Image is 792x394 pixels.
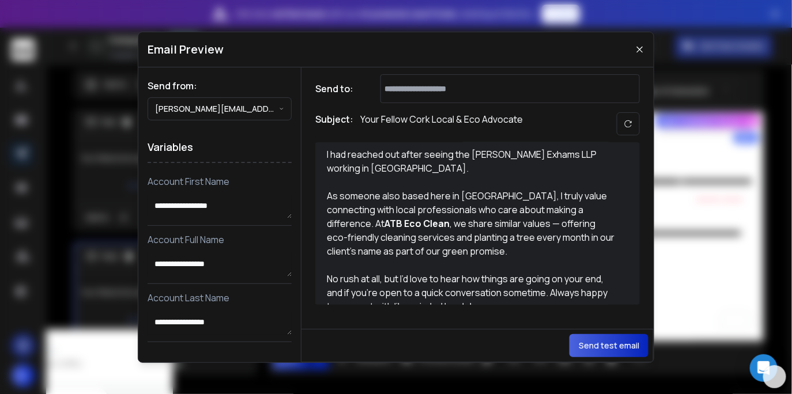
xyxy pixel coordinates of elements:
[327,272,615,313] div: No rush at all, but I’d love to hear how things are going on your end, and if you’re open to a qu...
[115,67,124,76] img: tab_keywords_by_traffic_grey.svg
[32,18,56,28] div: v 4.0.25
[155,103,279,115] p: [PERSON_NAME][EMAIL_ADDRESS][PERSON_NAME][DOMAIN_NAME]
[327,148,598,175] span: I had reached out after seeing the [PERSON_NAME] Exhams LLP working in [GEOGRAPHIC_DATA].
[384,217,450,230] strong: ATB Eco Clean
[148,233,292,247] p: Account Full Name
[148,291,292,305] p: Account Last Name
[148,175,292,188] p: Account First Name
[31,67,40,76] img: tab_domain_overview_orange.svg
[327,189,615,258] div: As someone also based here in [GEOGRAPHIC_DATA], I truly value connecting with local professional...
[18,18,28,28] img: logo_orange.svg
[148,79,292,93] h1: Send from:
[148,349,292,363] p: Account Signature
[30,30,82,39] div: Domain: [URL]
[148,132,292,163] h1: Variables
[127,68,194,75] div: Keywords by Traffic
[750,354,778,382] div: Open Intercom Messenger
[18,30,28,39] img: website_grey.svg
[44,68,103,75] div: Domain Overview
[360,112,523,135] p: Your Fellow Cork Local & Eco Advocate
[570,334,648,357] button: Send test email
[148,41,224,58] h1: Email Preview
[315,112,353,135] h1: Subject:
[315,82,361,96] h1: Send to:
